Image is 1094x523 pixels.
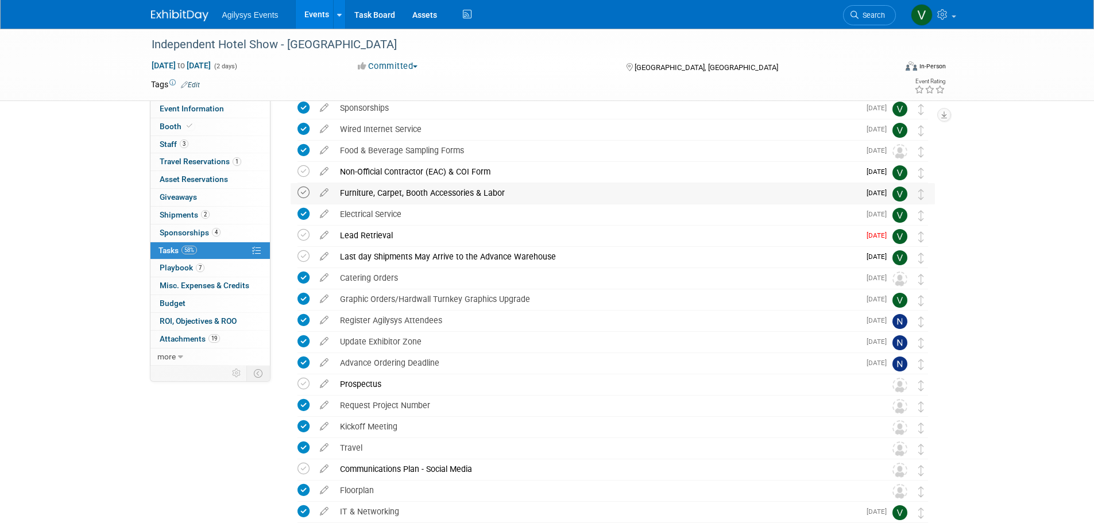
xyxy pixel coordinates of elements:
div: Electrical Service [334,204,860,224]
a: edit [314,358,334,368]
a: ROI, Objectives & ROO [150,313,270,330]
i: Move task [918,104,924,115]
span: [DATE] [867,146,892,154]
a: Staff3 [150,136,270,153]
i: Move task [918,338,924,348]
span: Budget [160,299,185,308]
span: [DATE] [867,507,892,516]
span: 7 [196,264,204,272]
div: Sponsorships [334,98,860,118]
img: Unassigned [892,378,907,393]
a: Playbook7 [150,259,270,277]
img: Natalie Morin [892,335,907,350]
i: Move task [918,295,924,306]
a: edit [314,315,334,326]
span: 3 [180,140,188,148]
img: Vaitiare Munoz [892,102,907,117]
a: edit [314,209,334,219]
div: Catering Orders [334,268,860,288]
i: Move task [918,423,924,433]
i: Move task [918,401,924,412]
img: Unassigned [892,441,907,456]
span: Asset Reservations [160,175,228,184]
div: Independent Hotel Show - [GEOGRAPHIC_DATA] [148,34,879,55]
div: Advance Ordering Deadline [334,353,860,373]
div: Graphic Orders/Hardwall Turnkey Graphics Upgrade [334,289,860,309]
img: Vaitiare Munoz [911,4,933,26]
span: [DATE] [867,104,892,112]
a: edit [314,230,334,241]
a: edit [314,464,334,474]
a: Budget [150,295,270,312]
a: edit [314,103,334,113]
span: 58% [181,246,197,254]
img: Vaitiare Munoz [892,165,907,180]
span: [DATE] [867,359,892,367]
a: Edit [181,81,200,89]
span: Booth [160,122,195,131]
a: edit [314,379,334,389]
img: Unassigned [892,144,907,159]
a: Booth [150,118,270,135]
span: (2 days) [213,63,237,70]
span: Search [859,11,885,20]
i: Move task [918,316,924,327]
td: Toggle Event Tabs [246,366,270,381]
img: Unassigned [892,420,907,435]
a: edit [314,251,334,262]
span: [DATE] [867,338,892,346]
a: Tasks58% [150,242,270,259]
img: ExhibitDay [151,10,208,21]
a: edit [314,336,334,347]
a: Asset Reservations [150,171,270,188]
span: [DATE] [867,231,892,239]
a: Sponsorships4 [150,224,270,242]
a: edit [314,145,334,156]
a: edit [314,294,334,304]
a: edit [314,421,334,432]
a: Giveaways [150,189,270,206]
a: edit [314,124,334,134]
i: Move task [918,465,924,476]
a: edit [314,443,334,453]
div: Register Agilysys Attendees [334,311,860,330]
a: Misc. Expenses & Credits [150,277,270,295]
div: Prospectus [334,374,869,394]
img: Natalie Morin [892,357,907,371]
div: Lead Retrieval [334,226,860,245]
span: 2 [201,210,210,219]
span: [DATE] [867,168,892,176]
div: Event Format [828,60,946,77]
span: Giveaways [160,192,197,202]
a: Shipments2 [150,207,270,224]
span: Shipments [160,210,210,219]
span: Staff [160,140,188,149]
span: [DATE] [867,210,892,218]
span: [DATE] [867,295,892,303]
a: edit [314,400,334,410]
i: Move task [918,486,924,497]
img: Vaitiare Munoz [892,250,907,265]
div: Last day Shipments May Arrive to the Advance Warehouse [334,247,860,266]
img: Unassigned [892,399,907,414]
i: Move task [918,274,924,285]
i: Move task [918,189,924,200]
span: [DATE] [DATE] [151,60,211,71]
a: edit [314,166,334,177]
i: Move task [918,146,924,157]
img: Unassigned [892,484,907,499]
button: Committed [354,60,422,72]
div: Kickoff Meeting [334,417,869,436]
a: Travel Reservations1 [150,153,270,171]
div: Travel [334,438,869,458]
img: Vaitiare Munoz [892,208,907,223]
span: Tasks [159,246,197,255]
span: Event Information [160,104,224,113]
i: Move task [918,444,924,455]
span: Agilysys Events [222,10,279,20]
div: Food & Beverage Sampling Forms [334,141,860,160]
span: Attachments [160,334,220,343]
span: [GEOGRAPHIC_DATA], [GEOGRAPHIC_DATA] [635,63,778,72]
i: Move task [918,253,924,264]
img: Vaitiare Munoz [892,187,907,202]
